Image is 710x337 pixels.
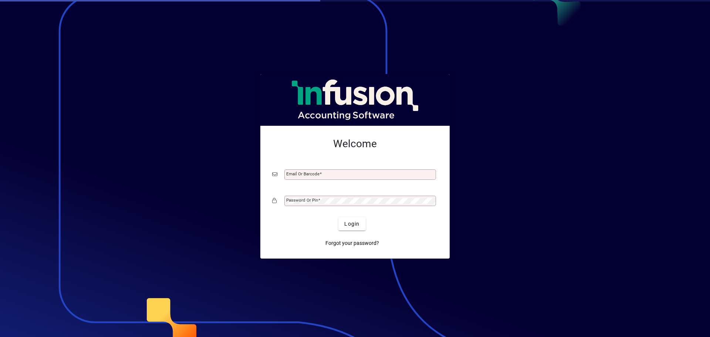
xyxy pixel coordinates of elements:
[286,171,319,176] mat-label: Email or Barcode
[286,198,318,203] mat-label: Password or Pin
[344,220,359,228] span: Login
[338,217,365,230] button: Login
[322,236,382,250] a: Forgot your password?
[272,138,438,150] h2: Welcome
[325,239,379,247] span: Forgot your password?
